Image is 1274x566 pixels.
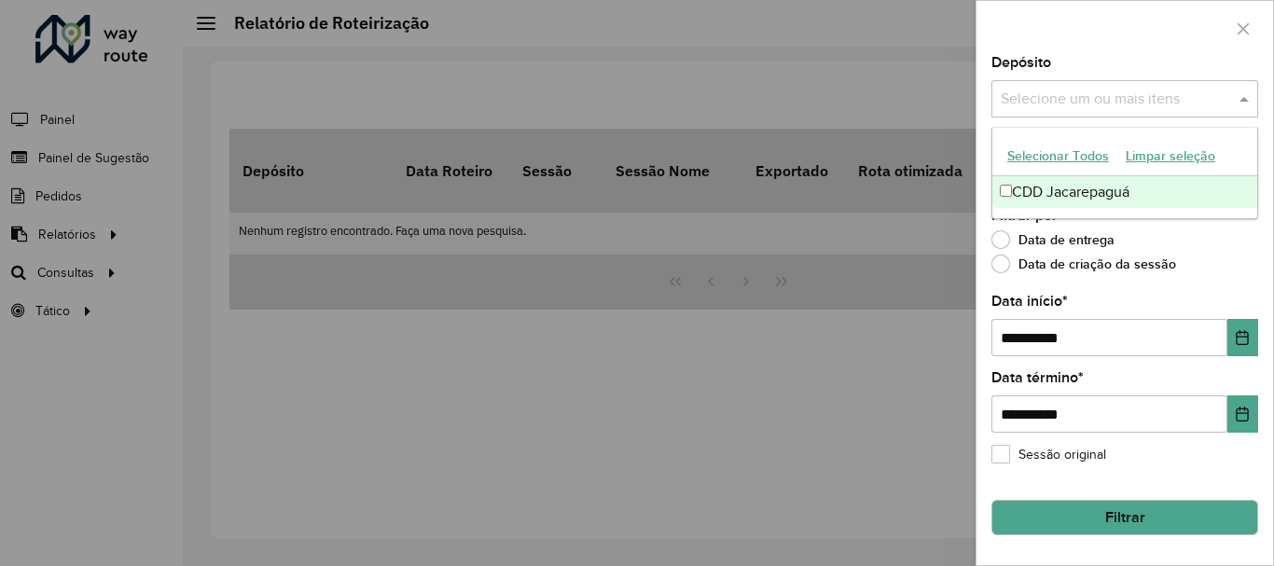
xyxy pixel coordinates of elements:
[1227,395,1258,433] button: Choose Date
[991,290,1068,312] label: Data início
[999,142,1117,171] button: Selecionar Todos
[991,366,1084,389] label: Data término
[991,230,1115,249] label: Data de entrega
[991,255,1176,273] label: Data de criação da sessão
[991,127,1258,219] ng-dropdown-panel: Options list
[991,500,1258,535] button: Filtrar
[992,176,1257,208] div: CDD Jacarepaguá
[1227,319,1258,356] button: Choose Date
[991,445,1106,464] label: Sessão original
[991,51,1051,74] label: Depósito
[1117,142,1224,171] button: Limpar seleção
